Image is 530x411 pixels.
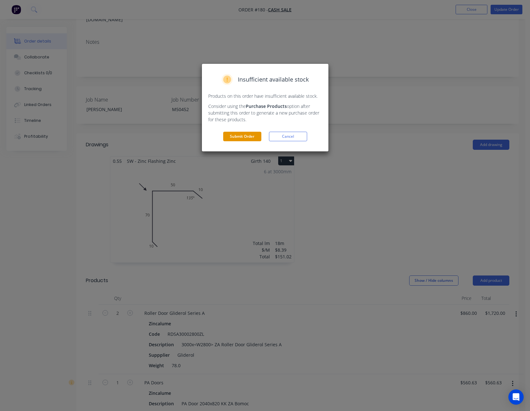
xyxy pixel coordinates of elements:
button: Cancel [269,132,307,141]
p: Products on this order have insufficient available stock. [208,93,322,99]
button: Submit Order [223,132,261,141]
p: Consider using the option after submitting this order to generate a new purchase order for these ... [208,103,322,123]
div: Open Intercom Messenger [508,389,524,405]
strong: Purchase Products [246,103,287,109]
span: Insufficient available stock [238,75,309,84]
